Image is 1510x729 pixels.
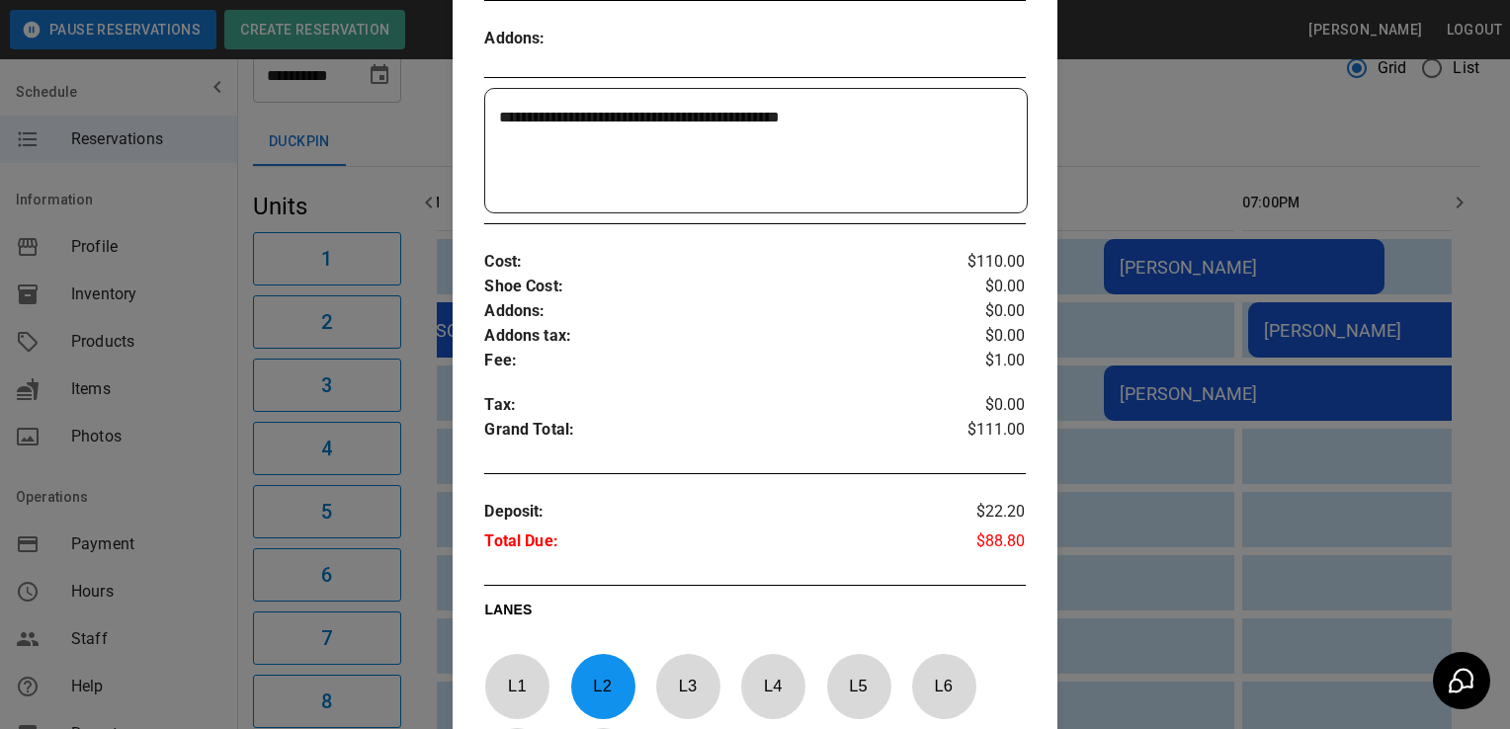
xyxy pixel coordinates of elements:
p: L 2 [570,663,635,709]
p: Fee : [484,349,935,373]
p: $110.00 [935,250,1025,275]
p: Shoe Cost : [484,275,935,299]
p: Addons : [484,299,935,324]
p: $0.00 [935,393,1025,418]
p: $88.80 [935,529,1025,559]
p: Grand Total : [484,418,935,447]
p: $0.00 [935,275,1025,299]
p: L 6 [911,663,976,709]
p: L 3 [655,663,720,709]
p: Tax : [484,393,935,418]
p: L 5 [826,663,891,709]
p: Deposit : [484,500,935,529]
p: $111.00 [935,418,1025,447]
p: Addons tax : [484,324,935,349]
p: $0.00 [935,324,1025,349]
p: Total Due : [484,529,935,559]
p: $0.00 [935,299,1025,324]
p: L 4 [740,663,805,709]
p: LANES [484,600,1025,627]
p: $1.00 [935,349,1025,373]
p: Addons : [484,27,620,51]
p: $22.20 [935,500,1025,529]
p: L 1 [484,663,549,709]
p: Cost : [484,250,935,275]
